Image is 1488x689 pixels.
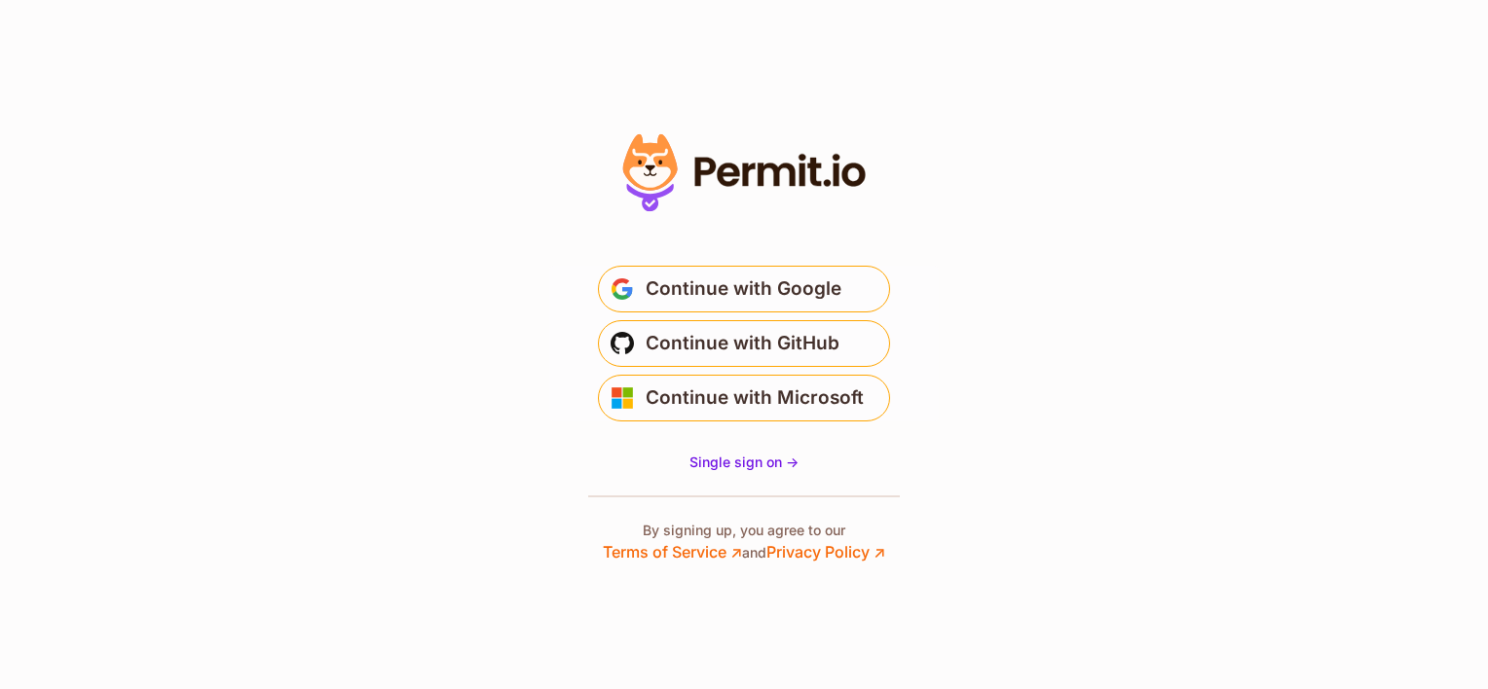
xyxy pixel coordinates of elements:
span: Continue with Google [646,273,841,305]
a: Single sign on -> [689,453,799,472]
span: Single sign on -> [689,453,799,470]
button: Continue with Google [598,266,890,312]
span: Continue with Microsoft [646,382,864,414]
button: Continue with GitHub [598,320,890,367]
a: Terms of Service ↗ [603,542,742,562]
p: By signing up, you agree to our and [603,521,885,563]
a: Privacy Policy ↗ [766,542,885,562]
button: Continue with Microsoft [598,375,890,421]
span: Continue with GitHub [646,328,839,359]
